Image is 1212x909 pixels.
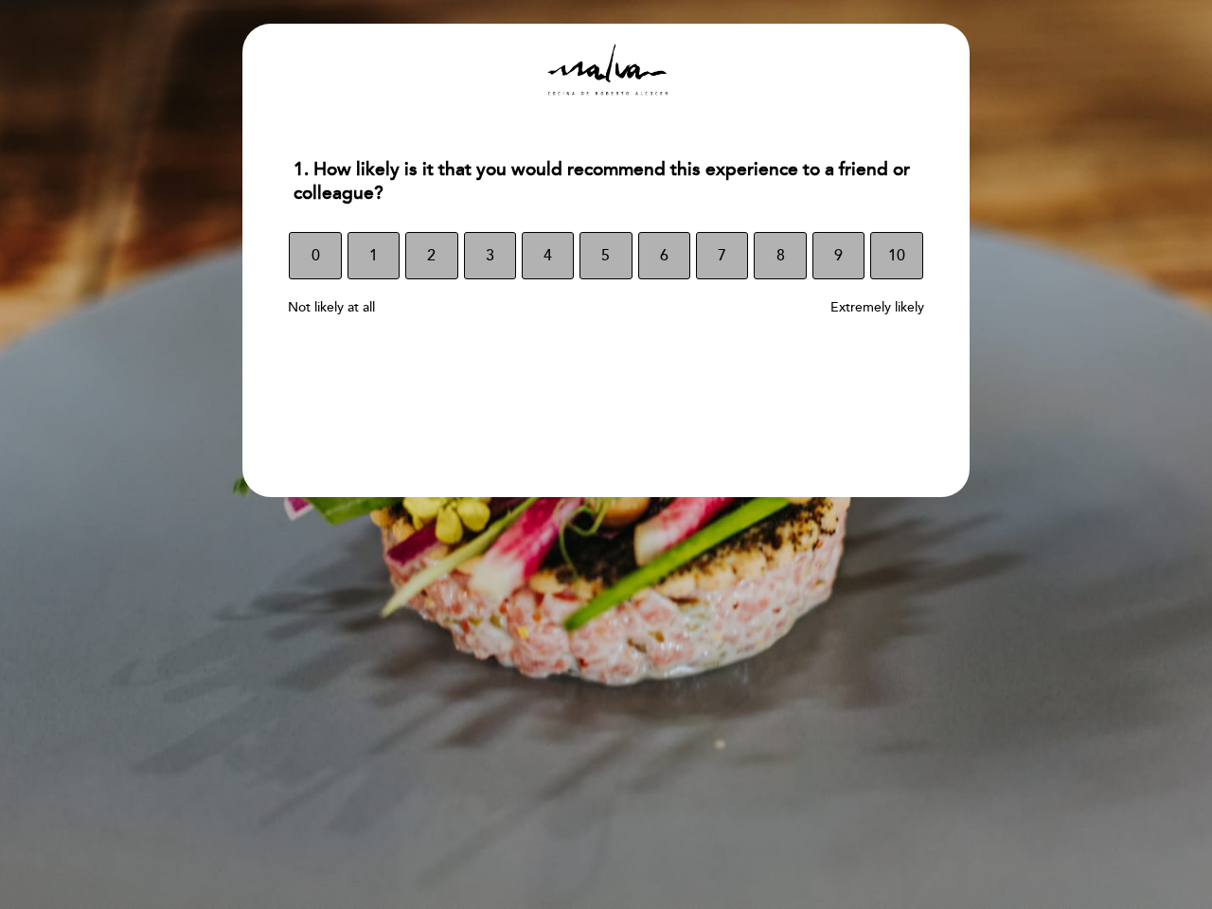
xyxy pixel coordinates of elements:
button: 8 [754,232,806,279]
button: 10 [870,232,922,279]
button: 9 [812,232,864,279]
span: 9 [834,229,843,282]
button: 4 [522,232,574,279]
span: 2 [427,229,436,282]
img: header_1606958873.png [540,43,672,98]
span: 1 [369,229,378,282]
button: 3 [464,232,516,279]
span: 0 [312,229,320,282]
span: Extremely likely [830,299,924,315]
button: 5 [579,232,632,279]
span: 8 [776,229,785,282]
span: 4 [544,229,552,282]
div: 1. How likely is it that you would recommend this experience to a friend or colleague? [278,147,933,217]
button: 1 [348,232,400,279]
button: 7 [696,232,748,279]
span: 10 [888,229,905,282]
button: 0 [289,232,341,279]
span: 6 [660,229,668,282]
span: 7 [718,229,726,282]
button: 6 [638,232,690,279]
button: 2 [405,232,457,279]
span: Not likely at all [288,299,375,315]
span: 5 [601,229,610,282]
span: 3 [486,229,494,282]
